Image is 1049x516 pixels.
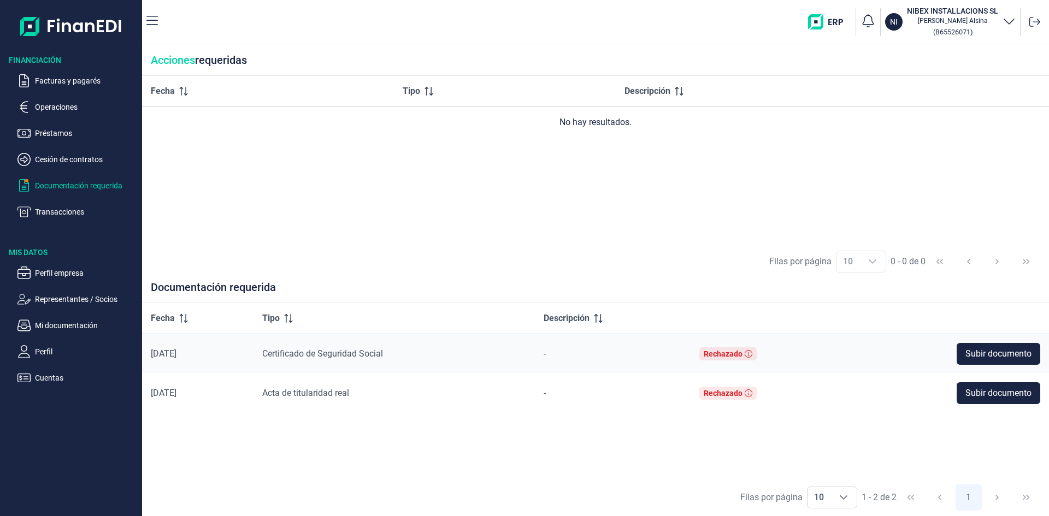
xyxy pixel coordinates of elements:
[35,319,138,332] p: Mi documentación
[17,293,138,306] button: Representantes / Socios
[1013,248,1039,275] button: Last Page
[544,388,546,398] span: -
[704,389,742,398] div: Rechazado
[885,5,1016,38] button: NINIBEX INSTALLACIONS SL[PERSON_NAME] Alsina(B65526071)
[17,345,138,358] button: Perfil
[704,349,742,358] div: Rechazado
[17,153,138,166] button: Cesión de contratos
[35,205,138,218] p: Transacciones
[17,127,138,140] button: Préstamos
[544,348,546,359] span: -
[35,179,138,192] p: Documentación requerida
[984,248,1010,275] button: Next Page
[956,484,982,511] button: Page 1
[17,205,138,218] button: Transacciones
[17,266,138,280] button: Perfil empresa
[859,251,886,272] div: Choose
[151,85,175,98] span: Fecha
[35,74,138,87] p: Facturas y pagarés
[957,382,1040,404] button: Subir documento
[142,45,1049,76] div: requeridas
[151,116,1040,129] div: No hay resultados.
[35,345,138,358] p: Perfil
[20,9,122,44] img: Logo de aplicación
[740,491,803,504] div: Filas por página
[262,312,280,325] span: Tipo
[151,388,245,399] div: [DATE]
[927,484,953,511] button: Previous Page
[35,371,138,384] p: Cuentas
[17,74,138,87] button: Facturas y pagarés
[262,388,349,398] span: Acta de titularidad real
[830,487,857,508] div: Choose
[624,85,670,98] span: Descripción
[862,493,897,502] span: 1 - 2 de 2
[808,487,830,508] span: 10
[151,54,195,67] span: Acciones
[151,312,175,325] span: Fecha
[35,100,138,114] p: Operaciones
[403,85,420,98] span: Tipo
[957,343,1040,365] button: Subir documento
[35,266,138,280] p: Perfil empresa
[891,257,926,266] span: 0 - 0 de 0
[35,127,138,140] p: Préstamos
[544,312,590,325] span: Descripción
[17,100,138,114] button: Operaciones
[907,16,998,25] p: [PERSON_NAME] Alsina
[907,5,998,16] h3: NIBEX INSTALLACIONS SL
[35,153,138,166] p: Cesión de contratos
[1013,484,1039,511] button: Last Page
[142,281,1049,303] div: Documentación requerida
[769,255,832,268] div: Filas por página
[890,16,898,27] p: NI
[17,179,138,192] button: Documentación requerida
[965,347,1032,360] span: Subir documento
[17,319,138,332] button: Mi documentación
[927,248,953,275] button: First Page
[898,484,924,511] button: First Page
[808,14,851,29] img: erp
[262,348,383,359] span: Certificado de Seguridad Social
[956,248,982,275] button: Previous Page
[933,28,973,36] small: Copiar cif
[965,387,1032,400] span: Subir documento
[984,484,1010,511] button: Next Page
[35,293,138,306] p: Representantes / Socios
[17,371,138,384] button: Cuentas
[151,348,245,359] div: [DATE]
